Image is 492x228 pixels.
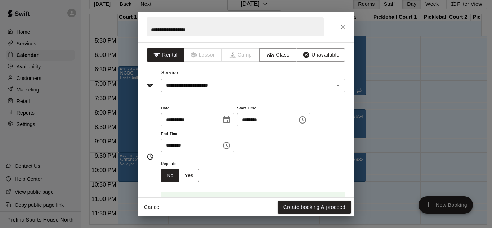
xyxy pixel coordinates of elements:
[161,70,178,75] span: Service
[147,153,154,160] svg: Timing
[179,194,236,207] div: Booking time is available
[161,169,199,182] div: outlined button group
[161,169,179,182] button: No
[219,113,234,127] button: Choose date, selected date is Oct 14, 2025
[259,48,297,62] button: Class
[222,48,260,62] span: Camps can only be created in the Services page
[337,21,350,33] button: Close
[179,169,199,182] button: Yes
[161,129,234,139] span: End Time
[295,113,310,127] button: Choose time, selected time is 9:30 PM
[147,48,184,62] button: Rental
[184,48,222,62] span: Lessons must be created in the Services page first
[147,82,154,89] svg: Service
[219,138,234,153] button: Choose time, selected time is 10:30 PM
[141,201,164,214] button: Cancel
[161,159,205,169] span: Repeats
[161,104,234,113] span: Date
[297,48,345,62] button: Unavailable
[237,104,310,113] span: Start Time
[333,80,343,90] button: Open
[278,201,351,214] button: Create booking & proceed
